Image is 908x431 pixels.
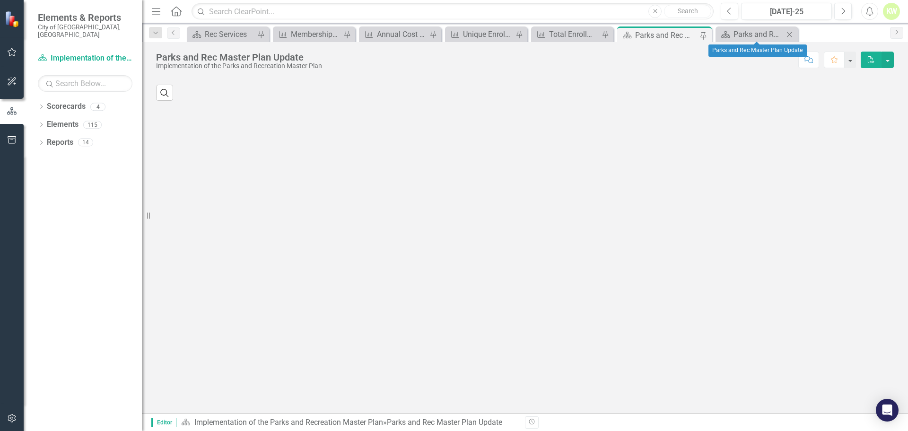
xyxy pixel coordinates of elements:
a: Total Enrollment [533,28,599,40]
small: City of [GEOGRAPHIC_DATA], [GEOGRAPHIC_DATA] [38,23,132,39]
a: Elements [47,119,79,130]
a: Annual Cost Recovery [361,28,427,40]
div: 4 [90,103,105,111]
span: Editor [151,418,176,427]
a: Unique Enrollment [447,28,513,40]
div: Parks and Rec Master Plan Update [156,52,322,62]
div: Memberships - Outdoor Pools [291,28,341,40]
input: Search ClearPoint... [192,3,714,20]
div: Annual Cost Recovery [377,28,427,40]
div: Parks and Rec Master Plan Update [733,28,784,40]
button: [DATE]-25 [741,3,832,20]
div: Parks and Rec Master Plan Update [708,44,807,57]
img: ClearPoint Strategy [5,11,21,27]
a: Implementation of the Parks and Recreation Master Plan [38,53,132,64]
input: Search Below... [38,75,132,92]
span: Search [678,7,698,15]
a: Parks and Rec Master Plan Update [718,28,784,40]
div: [DATE]-25 [744,6,829,18]
button: Search [664,5,711,18]
span: Elements & Reports [38,12,132,23]
div: Parks and Rec Master Plan Update [387,418,502,427]
button: KW [883,3,900,20]
a: Reports [47,137,73,148]
div: 115 [83,121,102,129]
div: 14 [78,139,93,147]
div: Unique Enrollment [463,28,513,40]
div: Open Intercom Messenger [876,399,899,422]
a: Rec Services [189,28,255,40]
div: Total Enrollment [549,28,599,40]
a: Memberships - Outdoor Pools [275,28,341,40]
div: Rec Services [205,28,255,40]
div: Implementation of the Parks and Recreation Master Plan [156,62,322,70]
a: Implementation of the Parks and Recreation Master Plan [194,418,383,427]
div: Parks and Rec Master Plan Update [635,29,698,41]
a: Scorecards [47,101,86,112]
div: » [181,417,518,428]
